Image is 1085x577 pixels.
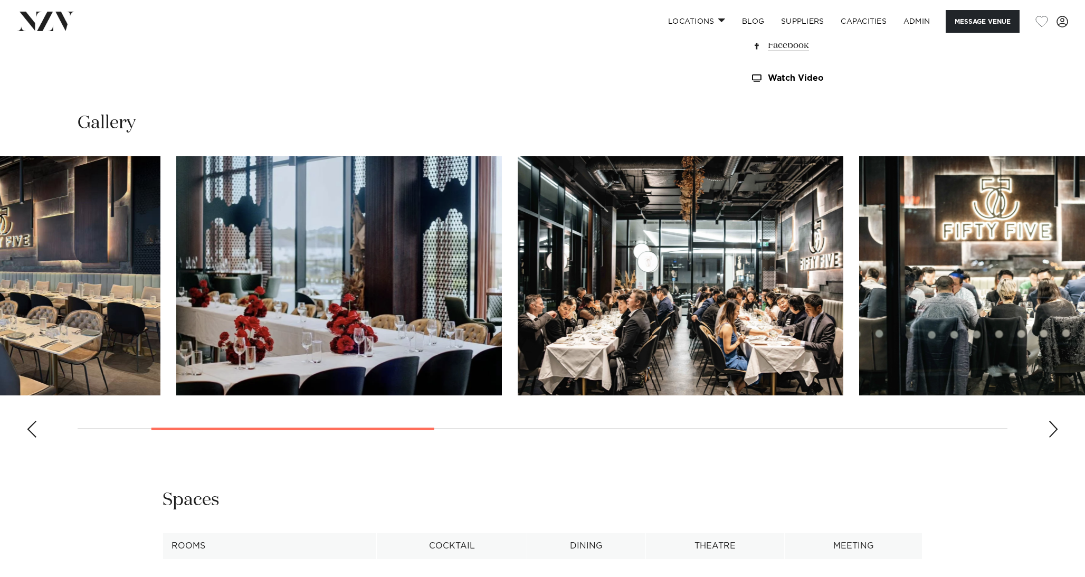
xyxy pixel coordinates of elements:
th: Dining [527,533,645,559]
swiper-slide: 2 / 9 [176,156,502,395]
th: Meeting [785,533,922,559]
swiper-slide: 3 / 9 [518,156,843,395]
a: Capacities [832,10,895,33]
th: Rooms [163,533,377,559]
th: Theatre [646,533,785,559]
a: SUPPLIERS [773,10,832,33]
button: Message Venue [946,10,1020,33]
h2: Gallery [78,111,136,135]
h2: Spaces [163,488,220,512]
a: Facebook [750,38,922,53]
a: Locations [660,10,734,33]
th: Cocktail [377,533,527,559]
img: nzv-logo.png [17,12,74,31]
a: BLOG [734,10,773,33]
a: ADMIN [895,10,938,33]
a: Watch Video [750,74,922,83]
